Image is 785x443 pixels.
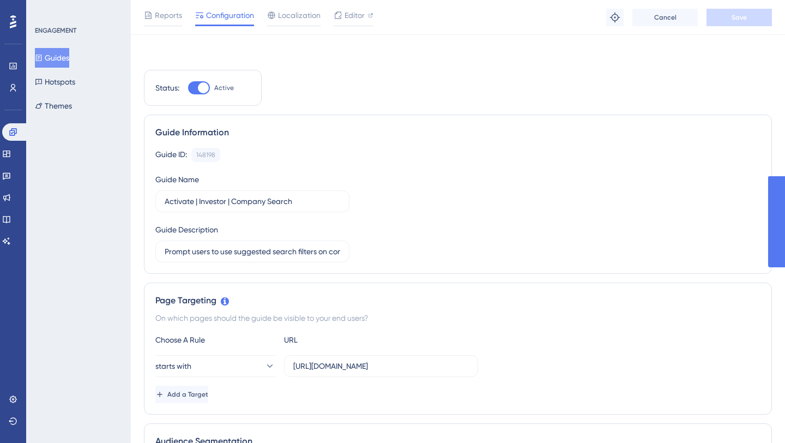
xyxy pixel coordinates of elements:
button: Save [706,9,772,26]
span: Cancel [654,13,677,22]
button: starts with [155,355,275,377]
div: Guide ID: [155,148,187,162]
div: URL [284,333,404,346]
div: Choose A Rule [155,333,275,346]
button: Add a Target [155,386,208,403]
button: Themes [35,96,72,116]
span: starts with [155,360,191,373]
span: Reports [155,9,182,22]
div: ENGAGEMENT [35,26,76,35]
input: yourwebsite.com/path [293,360,469,372]
button: Cancel [632,9,698,26]
span: Save [732,13,747,22]
div: Page Targeting [155,294,760,307]
button: Hotspots [35,72,75,92]
div: 148198 [196,151,215,159]
div: Guide Name [155,173,199,186]
div: Guide Information [155,126,760,139]
span: Editor [345,9,365,22]
input: Type your Guide’s Name here [165,195,340,207]
div: Status: [155,81,179,94]
div: Guide Description [155,223,218,236]
button: Guides [35,48,69,68]
span: Configuration [206,9,254,22]
input: Type your Guide’s Description here [165,246,340,258]
iframe: UserGuiding AI Assistant Launcher [739,400,772,433]
span: Localization [278,9,321,22]
div: On which pages should the guide be visible to your end users? [155,312,760,325]
span: Add a Target [167,390,208,399]
span: Active [214,83,234,92]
